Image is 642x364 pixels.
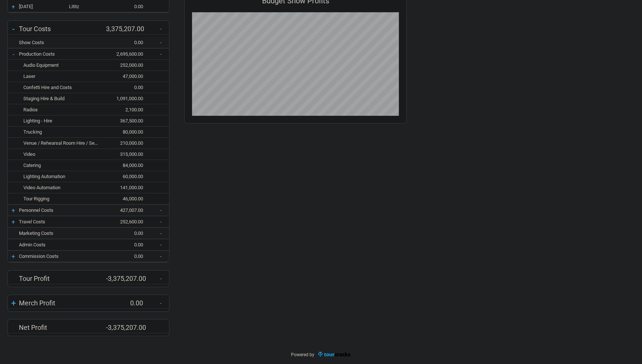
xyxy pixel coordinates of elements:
[19,96,106,101] div: Staging Hire & Build
[106,107,150,112] div: 2,100.00
[19,299,106,307] div: Merch Profit
[106,230,150,236] div: 0.00
[150,51,169,57] div: -
[106,4,150,9] div: 0.00
[150,219,169,224] div: -
[150,40,169,45] div: -
[291,352,314,357] span: Powered by
[19,25,106,33] div: Tour Costs
[106,140,150,146] div: 210,000.00
[150,300,169,306] div: -
[69,4,106,9] div: Lititz
[19,219,106,224] div: Travel Costs
[19,118,106,124] div: Lighting - Hire
[8,3,19,10] div: +
[8,50,19,58] div: -
[8,218,19,226] div: +
[8,24,19,34] div: -
[106,62,150,68] div: 252,000.00
[19,324,106,331] div: Net Profit
[106,242,150,247] div: 0.00
[19,4,69,9] div: 06-Oct-25
[19,107,106,112] div: Radios
[106,163,150,168] div: 84,000.00
[317,351,351,357] img: TourTracks
[150,26,169,32] div: -
[106,73,150,79] div: 47,000.00
[106,253,150,259] div: 0.00
[19,185,106,190] div: Video Automation
[106,219,150,224] div: 252,600.00
[19,174,106,179] div: Lighting Automation
[19,151,106,157] div: Video
[106,324,150,331] div: -3,375,207.00
[19,73,106,79] div: Laser
[150,207,169,213] div: -
[106,299,150,307] div: 0.00
[19,163,106,168] div: Catering
[19,207,106,213] div: Personnel Costs
[19,85,106,90] div: Confetti Hire and Costs
[19,40,106,45] div: Show Costs
[19,129,106,135] div: Trucking
[19,62,106,68] div: Audio Equipment
[19,242,106,247] div: Admin Costs
[19,230,106,236] div: Marketing Costs
[106,25,150,33] div: 3,375,207.00
[150,276,169,281] div: -
[106,118,150,124] div: 367,500.00
[19,51,106,57] div: Production Costs
[8,298,19,308] div: +
[150,253,169,259] div: -
[106,85,150,90] div: 0.00
[150,242,169,247] div: -
[106,51,150,57] div: 2,695,600.00
[106,275,150,282] div: -3,375,207.00
[106,96,150,101] div: 1,091,000.00
[106,207,150,213] div: 427,007.00
[150,230,169,236] div: -
[19,140,106,146] div: Venue / Rehearsal Room Hire / Security
[19,196,106,201] div: Tour Rigging
[19,253,106,259] div: Commission Costs
[106,196,150,201] div: 46,000.00
[106,174,150,179] div: 60,000.00
[106,151,150,157] div: 315,000.00
[106,40,150,45] div: 0.00
[8,207,19,214] div: +
[8,253,19,260] div: +
[106,185,150,190] div: 141,000.00
[106,129,150,135] div: 80,000.00
[19,275,106,282] div: Tour Profit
